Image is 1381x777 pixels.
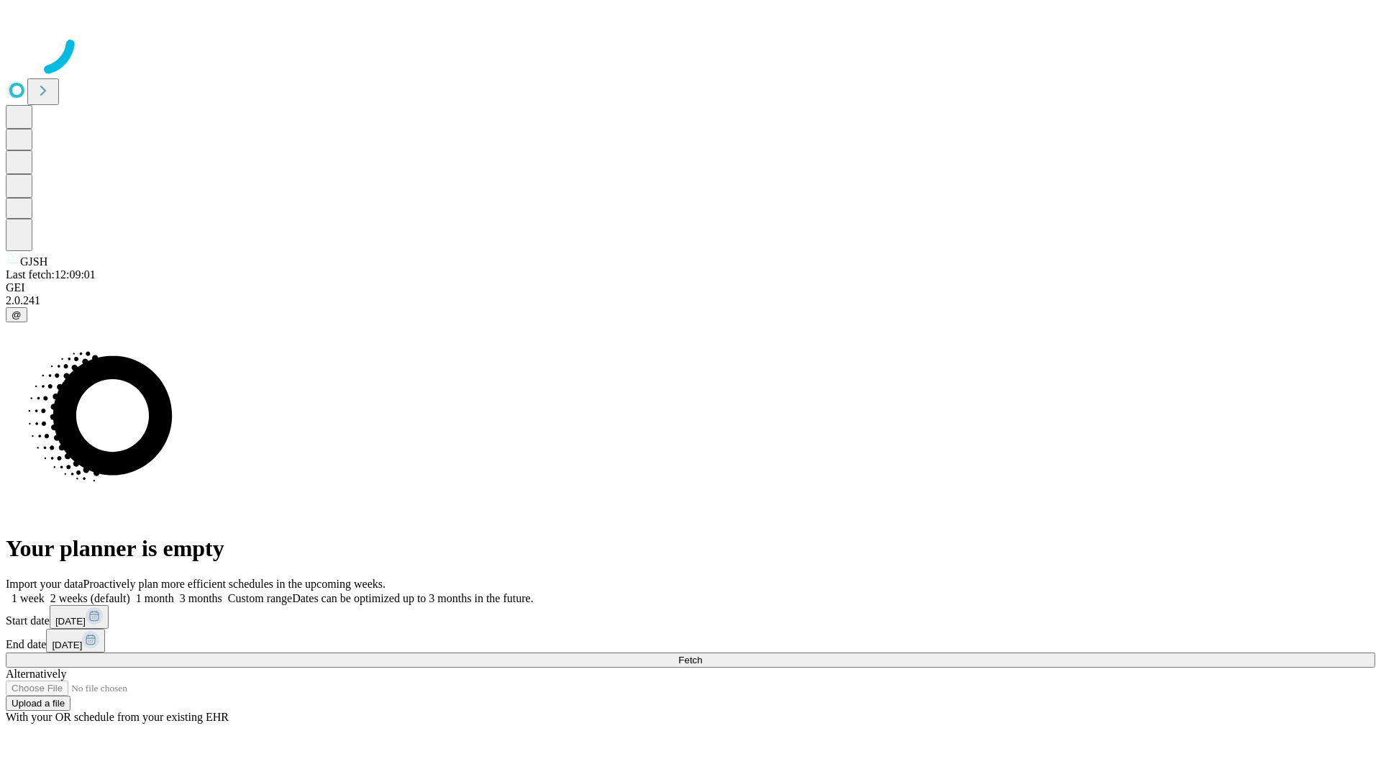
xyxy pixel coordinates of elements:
[6,294,1375,307] div: 2.0.241
[50,592,130,604] span: 2 weeks (default)
[6,629,1375,653] div: End date
[20,255,47,268] span: GJSH
[6,281,1375,294] div: GEI
[6,578,83,590] span: Import your data
[6,268,96,281] span: Last fetch: 12:09:01
[6,711,229,723] span: With your OR schedule from your existing EHR
[83,578,386,590] span: Proactively plan more efficient schedules in the upcoming weeks.
[292,592,533,604] span: Dates can be optimized up to 3 months in the future.
[46,629,105,653] button: [DATE]
[12,309,22,320] span: @
[6,668,66,680] span: Alternatively
[12,592,45,604] span: 1 week
[6,696,70,711] button: Upload a file
[180,592,222,604] span: 3 months
[6,605,1375,629] div: Start date
[55,616,86,627] span: [DATE]
[6,653,1375,668] button: Fetch
[50,605,109,629] button: [DATE]
[52,640,82,650] span: [DATE]
[6,535,1375,562] h1: Your planner is empty
[228,592,292,604] span: Custom range
[6,307,27,322] button: @
[136,592,174,604] span: 1 month
[678,655,702,665] span: Fetch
